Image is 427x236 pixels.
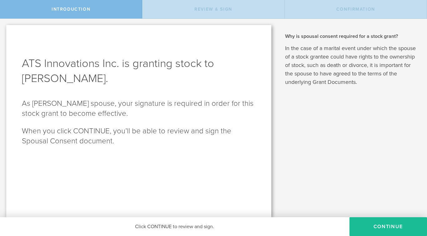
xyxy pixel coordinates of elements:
span: Introduction [52,7,90,12]
h2: Why is spousal consent required for a stock grant? [285,33,418,40]
button: CONTINUE [349,217,427,236]
p: When you click CONTINUE, you’ll be able to review and sign the Spousal Consent document. [22,126,256,146]
span: Review & Sign [194,7,232,12]
p: As [PERSON_NAME] spouse, your signature is required in order for this stock grant to become effec... [22,99,256,119]
span: Confirmation [336,7,375,12]
h1: ATS Innovations Inc. is granting stock to [PERSON_NAME]. [22,56,256,86]
p: In the case of a marital event under which the spouse of a stock grantee could have rights to the... [285,44,418,86]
